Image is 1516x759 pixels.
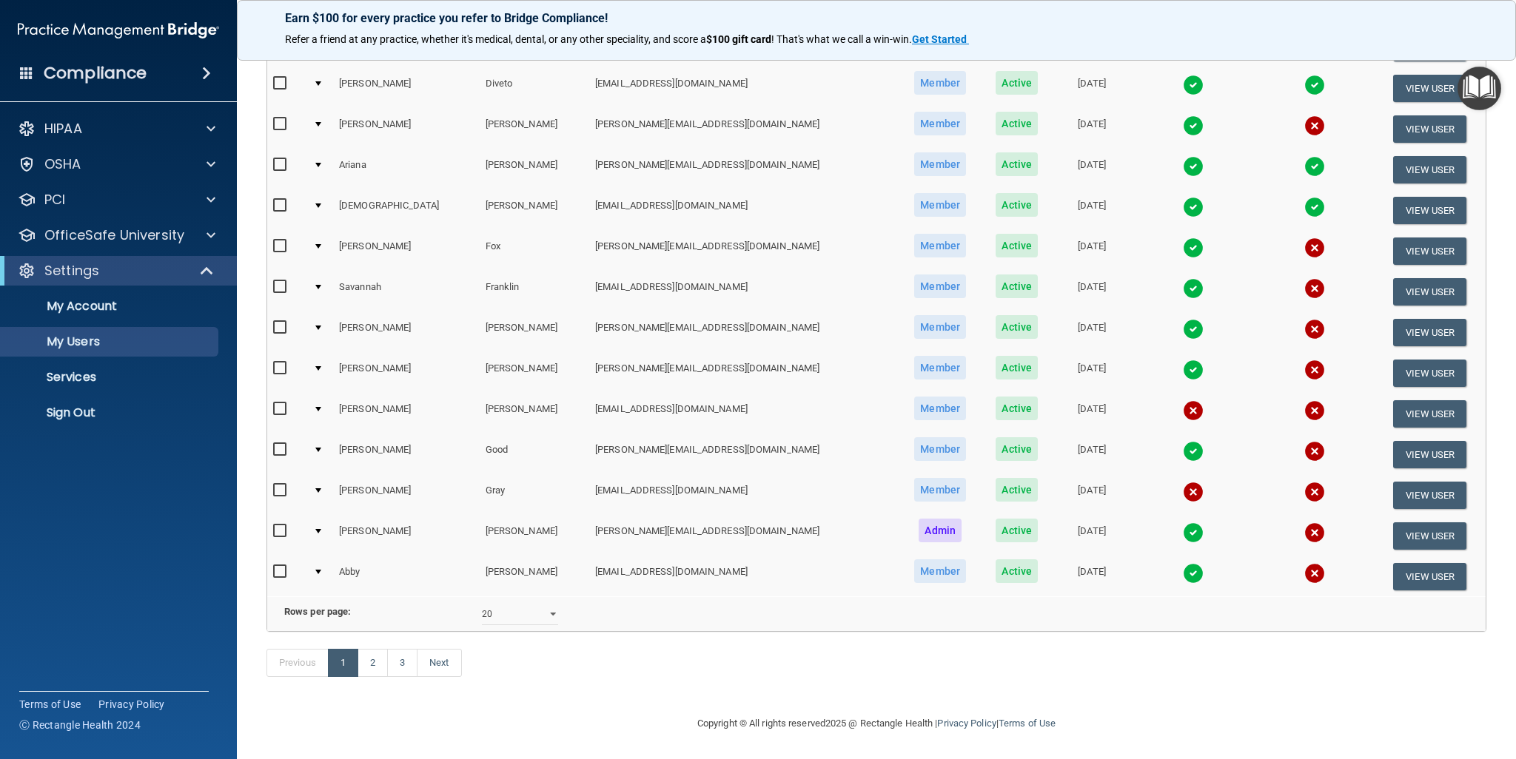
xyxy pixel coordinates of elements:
td: Fox [480,231,589,271]
img: PMB logo [18,16,219,45]
img: cross.ca9f0e7f.svg [1304,482,1325,502]
a: Privacy Policy [937,718,996,729]
td: [DATE] [1052,312,1131,353]
a: Get Started [912,33,969,45]
td: [PERSON_NAME][EMAIL_ADDRESS][DOMAIN_NAME] [589,149,899,190]
strong: $100 gift card [706,33,771,45]
span: Member [914,112,966,135]
td: [PERSON_NAME][EMAIL_ADDRESS][DOMAIN_NAME] [589,312,899,353]
td: [PERSON_NAME][EMAIL_ADDRESS][DOMAIN_NAME] [589,231,899,271]
td: [PERSON_NAME][EMAIL_ADDRESS][DOMAIN_NAME] [589,353,899,394]
p: My Account [10,299,212,314]
button: View User [1393,197,1466,224]
td: Abby [333,556,480,596]
td: [DATE] [1052,353,1131,394]
a: 2 [358,649,388,677]
p: My Users [10,334,212,349]
button: View User [1393,319,1466,346]
a: 3 [387,649,417,677]
td: [DATE] [1052,556,1131,596]
img: tick.e7d51cea.svg [1183,563,1204,584]
img: tick.e7d51cea.svg [1183,360,1204,380]
div: Copyright © All rights reserved 2025 @ Rectangle Health | | [606,700,1147,747]
p: Earn $100 for every practice you refer to Bridge Compliance! [285,11,1468,25]
span: Member [914,478,966,502]
td: [PERSON_NAME] [480,149,589,190]
span: Admin [919,519,962,542]
a: PCI [18,191,215,209]
span: Active [996,152,1038,176]
span: Active [996,478,1038,502]
span: Refer a friend at any practice, whether it's medical, dental, or any other speciality, and score a [285,33,706,45]
img: tick.e7d51cea.svg [1183,441,1204,462]
td: [EMAIL_ADDRESS][DOMAIN_NAME] [589,556,899,596]
span: ! That's what we call a win-win. [771,33,912,45]
td: [DATE] [1052,516,1131,556]
button: View User [1393,75,1466,102]
td: [EMAIL_ADDRESS][DOMAIN_NAME] [589,68,899,109]
h4: Compliance [44,63,147,84]
a: Terms of Use [19,697,81,712]
button: View User [1393,563,1466,590]
td: [PERSON_NAME] [480,190,589,231]
img: tick.e7d51cea.svg [1304,197,1325,217]
td: [PERSON_NAME] [333,475,480,516]
td: [DATE] [1052,475,1131,516]
td: [DATE] [1052,149,1131,190]
span: Member [914,234,966,257]
span: Active [996,356,1038,379]
span: Member [914,397,966,420]
span: Active [996,315,1038,339]
button: View User [1393,360,1466,387]
p: OSHA [44,155,81,173]
img: cross.ca9f0e7f.svg [1304,278,1325,299]
span: Member [914,71,966,95]
button: View User [1393,278,1466,306]
td: [PERSON_NAME] [333,394,480,434]
span: Member [914,274,966,298]
a: Terms of Use [999,718,1056,729]
a: Privacy Policy [98,697,165,712]
button: View User [1393,115,1466,143]
span: Active [996,274,1038,298]
td: Ariana [333,149,480,190]
span: Member [914,559,966,583]
td: [PERSON_NAME][EMAIL_ADDRESS][DOMAIN_NAME] [589,516,899,556]
img: cross.ca9f0e7f.svg [1183,482,1204,502]
td: [PERSON_NAME] [480,312,589,353]
td: [DATE] [1052,231,1131,271]
td: [DEMOGRAPHIC_DATA] [333,190,480,231]
td: [PERSON_NAME] [333,516,480,556]
button: Open Resource Center [1458,67,1501,110]
td: [PERSON_NAME] [333,353,480,394]
td: [PERSON_NAME] [333,312,480,353]
img: cross.ca9f0e7f.svg [1304,115,1325,136]
img: cross.ca9f0e7f.svg [1304,522,1325,543]
strong: Get Started [912,33,967,45]
img: cross.ca9f0e7f.svg [1304,319,1325,340]
a: HIPAA [18,120,215,138]
img: tick.e7d51cea.svg [1183,278,1204,299]
a: OSHA [18,155,215,173]
span: Member [914,152,966,176]
img: cross.ca9f0e7f.svg [1183,400,1204,421]
span: Active [996,519,1038,542]
p: Settings [44,262,99,280]
img: cross.ca9f0e7f.svg [1304,441,1325,462]
span: Member [914,356,966,379]
p: OfficeSafe University [44,226,184,244]
img: tick.e7d51cea.svg [1183,197,1204,217]
p: HIPAA [44,120,82,138]
button: View User [1393,522,1466,550]
span: Active [996,397,1038,420]
img: tick.e7d51cea.svg [1183,237,1204,258]
span: Active [996,112,1038,135]
b: Rows per page: [284,606,351,617]
td: [PERSON_NAME] [480,353,589,394]
td: [PERSON_NAME] [480,394,589,434]
img: cross.ca9f0e7f.svg [1304,400,1325,421]
a: Settings [18,262,215,280]
span: Active [996,71,1038,95]
td: Franklin [480,271,589,312]
td: Savannah [333,271,480,312]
